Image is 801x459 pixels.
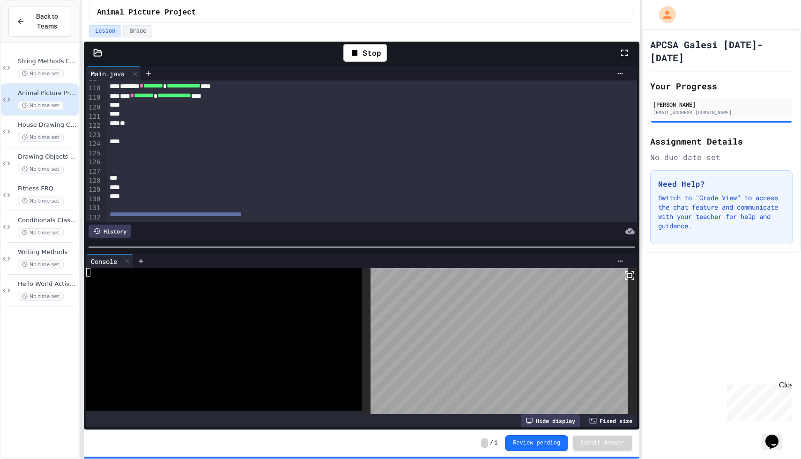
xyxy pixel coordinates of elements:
span: No time set [18,165,64,174]
div: 123 [86,131,102,140]
div: Main.java [86,66,141,80]
div: No due date set [650,152,793,163]
div: 122 [86,121,102,131]
button: Grade [123,25,152,37]
div: 130 [86,195,102,204]
h1: APCSA Galesi [DATE]-[DATE] [650,38,793,64]
span: - [481,438,488,448]
span: House Drawing Classwork [18,121,77,129]
div: 131 [86,204,102,213]
div: History [89,225,131,238]
div: 132 [86,213,102,222]
button: Back to Teams [8,7,71,36]
span: Back to Teams [30,12,63,31]
span: / [490,439,493,447]
div: 125 [86,149,102,158]
div: Console [86,254,133,268]
span: No time set [18,101,64,110]
div: 119 [86,93,102,102]
span: Hello World Activity [18,280,77,288]
button: Submit Answer [573,436,632,451]
div: Fixed size [585,414,637,427]
span: No time set [18,292,64,301]
button: Lesson [89,25,121,37]
span: No time set [18,69,64,78]
div: 128 [86,176,102,186]
span: No time set [18,197,64,205]
h2: Your Progress [650,80,793,93]
span: String Methods Examples [18,58,77,66]
span: 1 [494,439,497,447]
span: Animal Picture Project [97,7,196,18]
button: Review pending [505,435,568,451]
div: Console [86,256,122,266]
div: Main.java [86,69,129,79]
h2: Assignment Details [650,135,793,148]
span: Animal Picture Project [18,89,77,97]
span: Fitness FRQ [18,185,77,193]
div: 127 [86,167,102,176]
div: Chat with us now!Close [4,4,65,59]
span: Writing Methods [18,248,77,256]
div: 126 [86,158,102,167]
div: 118 [86,84,102,93]
span: Drawing Objects in Java - HW Playposit Code [18,153,77,161]
div: My Account [649,4,678,25]
span: Conditionals Classwork [18,217,77,225]
div: [EMAIL_ADDRESS][DOMAIN_NAME] [653,109,790,116]
span: No time set [18,228,64,237]
iframe: chat widget [762,422,792,450]
div: [PERSON_NAME] [653,100,790,109]
div: 121 [86,112,102,122]
span: No time set [18,133,64,142]
p: Switch to "Grade View" to access the chat feature and communicate with your teacher for help and ... [658,193,785,231]
span: No time set [18,260,64,269]
h3: Need Help? [658,178,785,189]
div: Stop [343,44,387,62]
div: 124 [86,139,102,149]
div: Hide display [521,414,580,427]
div: 129 [86,185,102,195]
span: Submit Answer [580,439,624,447]
div: 120 [86,103,102,112]
iframe: chat widget [723,381,792,421]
